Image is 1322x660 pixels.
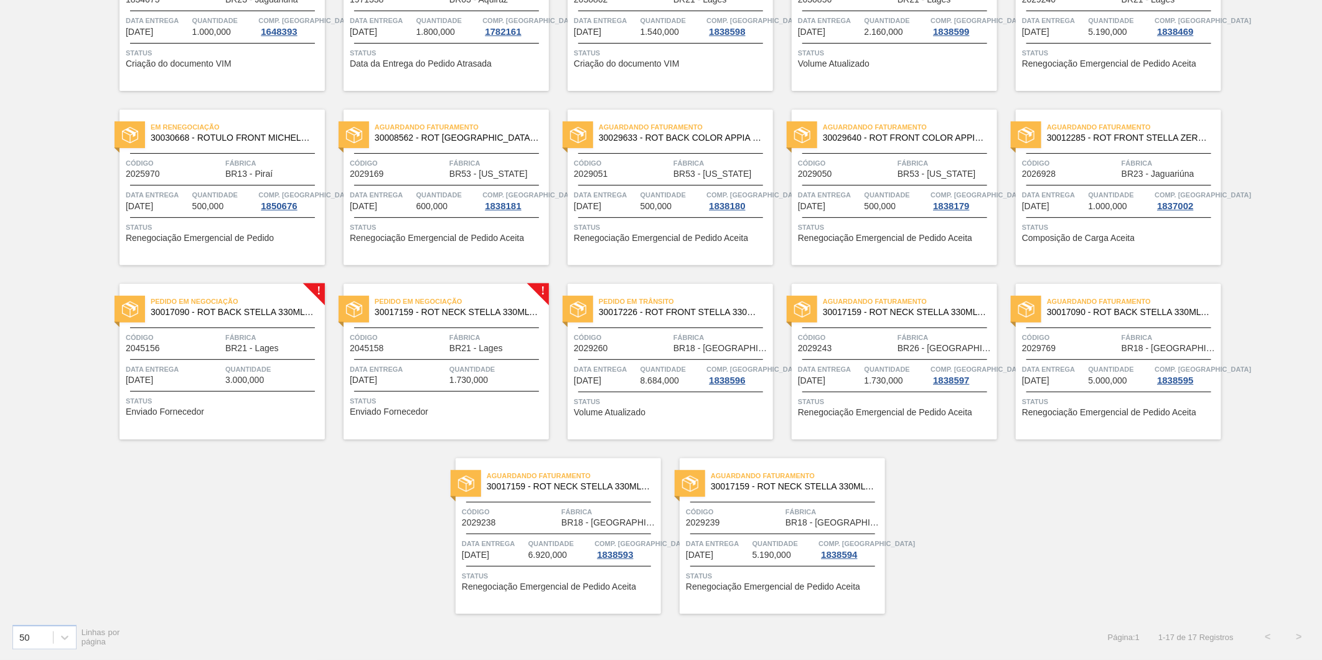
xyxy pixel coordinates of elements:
[225,375,264,385] span: 3.000,000
[686,582,860,592] span: Renegociação Emergencial de Pedido Aceita
[706,14,803,27] span: Comp. Carga
[798,376,825,385] span: 15/10/2025
[1022,408,1196,417] span: Renegociação Emergencial de Pedido Aceita
[1022,395,1218,408] span: Status
[574,221,770,233] span: Status
[599,121,773,133] span: Aguardando Faturamento
[640,27,679,37] span: 1.540,000
[449,157,546,169] span: Fábrica
[1155,189,1218,211] a: Comp. [GEOGRAPHIC_DATA]1837002
[192,14,256,27] span: Quantidade
[794,301,810,318] img: status
[898,157,994,169] span: Fábrica
[126,221,322,233] span: Status
[997,284,1221,440] a: statusAguardando Faturamento30017090 - ROT BACK STELLA 330ML 429Código2029769FábricaBR18 - [GEOGR...
[416,27,455,37] span: 1.800,000
[225,157,322,169] span: Fábrica
[898,169,976,179] span: BR53 - Colorado
[574,395,770,408] span: Status
[898,344,994,353] span: BR26 - Uberlândia
[126,59,232,68] span: Criação do documento VIM
[865,202,896,211] span: 500,000
[449,169,528,179] span: BR53 - Colorado
[82,628,120,646] span: Linhas por página
[1022,202,1049,211] span: 12/10/2025
[350,363,446,375] span: Data entrega
[574,169,608,179] span: 2029051
[549,284,773,440] a: statusPedido em Trânsito30017226 - ROT FRONT STELLA 330ML PM20 429Código2029260FábricaBR18 - [GEO...
[1022,344,1056,353] span: 2029769
[686,506,782,518] span: Código
[1122,169,1194,179] span: BR23 - Jaguariúna
[462,518,496,527] span: 2029238
[594,537,691,550] span: Comp. Carga
[798,395,994,408] span: Status
[706,201,748,211] div: 1838180
[798,344,832,353] span: 2029243
[865,189,928,201] span: Quantidade
[1022,27,1049,37] span: 08/10/2025
[865,363,928,375] span: Quantidade
[258,189,322,211] a: Comp. [GEOGRAPHIC_DATA]1850676
[350,59,492,68] span: Data da Entrega do Pedido Atrasada
[865,376,903,385] span: 1.730,000
[350,375,377,385] span: 12/10/2025
[1022,233,1135,243] span: Composição de Carga Aceita
[574,47,770,59] span: Status
[574,157,670,169] span: Código
[599,133,763,143] span: 30029633 - ROT BACK COLOR APPIA 600ML NIV24
[122,301,138,318] img: status
[1047,121,1221,133] span: Aguardando Faturamento
[640,376,679,385] span: 8.684,000
[794,127,810,143] img: status
[823,295,997,308] span: Aguardando Faturamento
[151,121,325,133] span: Em renegociação
[798,363,861,375] span: Data entrega
[931,363,1027,375] span: Comp. Carga
[823,308,987,317] span: 30017159 - ROT NECK STELLA 330ML 429
[449,331,546,344] span: Fábrica
[686,570,882,582] span: Status
[1047,295,1221,308] span: Aguardando Faturamento
[706,375,748,385] div: 1838596
[449,363,546,375] span: Quantidade
[101,110,325,265] a: statusEm renegociação30030668 - ROTULO FRONT MICHELOB 330ML EXP CHCódigo2025970FábricaBR13 - Pira...
[449,344,503,353] span: BR21 - Lages
[1283,621,1315,653] button: >
[865,27,903,37] span: 2.160,000
[1122,157,1218,169] span: Fábrica
[1022,47,1218,59] span: Status
[931,375,972,385] div: 1838597
[818,550,860,560] div: 1838594
[686,518,720,527] span: 2029239
[1155,14,1251,27] span: Comp. Carga
[1089,189,1152,201] span: Quantidade
[706,363,770,385] a: Comp. [GEOGRAPHIC_DATA]1838596
[192,189,256,201] span: Quantidade
[375,295,549,308] span: Pedido em Negociação
[574,344,608,353] span: 2029260
[350,344,384,353] span: 2045158
[549,110,773,265] a: statusAguardando Faturamento30029633 - ROT BACK COLOR APPIA 600ML NIV24Código2029051FábricaBR53 -...
[570,127,586,143] img: status
[798,221,994,233] span: Status
[482,14,579,27] span: Comp. Carga
[931,27,972,37] div: 1838599
[1089,202,1127,211] span: 1.000,000
[487,482,651,491] span: 30017159 - ROT NECK STELLA 330ML 429
[711,469,885,482] span: Aguardando Faturamento
[1155,363,1218,385] a: Comp. [GEOGRAPHIC_DATA]1838595
[785,518,882,527] span: BR18 - Pernambuco
[673,169,752,179] span: BR53 - Colorado
[19,632,30,643] div: 50
[599,308,763,317] span: 30017226 - ROT FRONT STELLA 330ML PM20 429
[640,14,704,27] span: Quantidade
[1122,331,1218,344] span: Fábrica
[346,127,362,143] img: status
[640,189,704,201] span: Quantidade
[1022,376,1049,385] span: 21/10/2025
[325,284,549,440] a: !statusPedido em Negociação30017159 - ROT NECK STELLA 330ML 429Código2045158FábricaBR21 - LagesDa...
[126,344,160,353] span: 2045156
[1047,133,1211,143] span: 30012285 - ROT FRONT STELLA ZERO 330ML EXP PY UR
[416,14,480,27] span: Quantidade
